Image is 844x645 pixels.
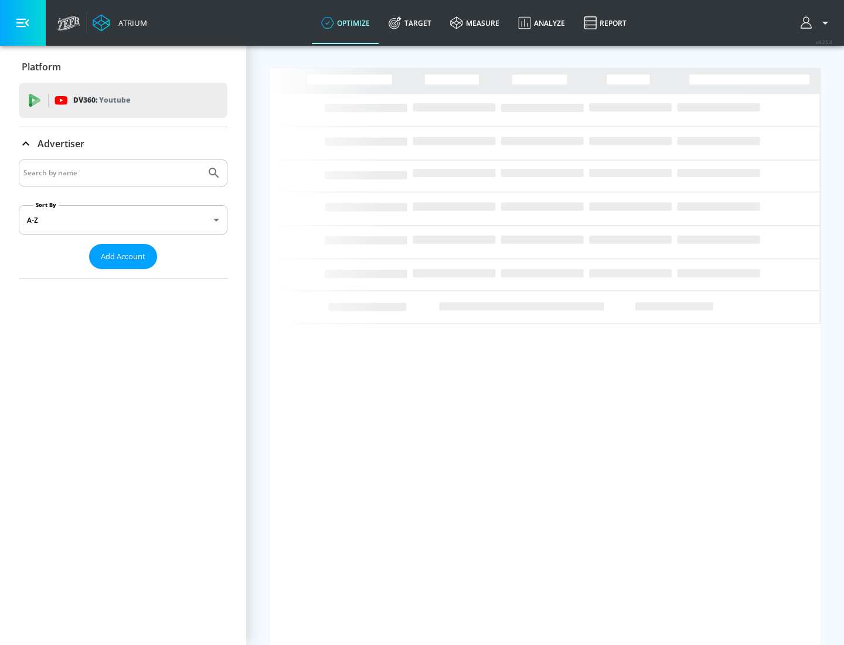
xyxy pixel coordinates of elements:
[574,2,636,44] a: Report
[19,127,227,160] div: Advertiser
[33,201,59,209] label: Sort By
[114,18,147,28] div: Atrium
[19,159,227,279] div: Advertiser
[19,83,227,118] div: DV360: Youtube
[816,39,832,45] span: v 4.25.4
[99,94,130,106] p: Youtube
[93,14,147,32] a: Atrium
[312,2,379,44] a: optimize
[19,269,227,279] nav: list of Advertiser
[19,50,227,83] div: Platform
[101,250,145,263] span: Add Account
[89,244,157,269] button: Add Account
[379,2,441,44] a: Target
[441,2,509,44] a: measure
[22,60,61,73] p: Platform
[73,94,130,107] p: DV360:
[19,205,227,235] div: A-Z
[38,137,84,150] p: Advertiser
[509,2,574,44] a: Analyze
[23,165,201,181] input: Search by name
